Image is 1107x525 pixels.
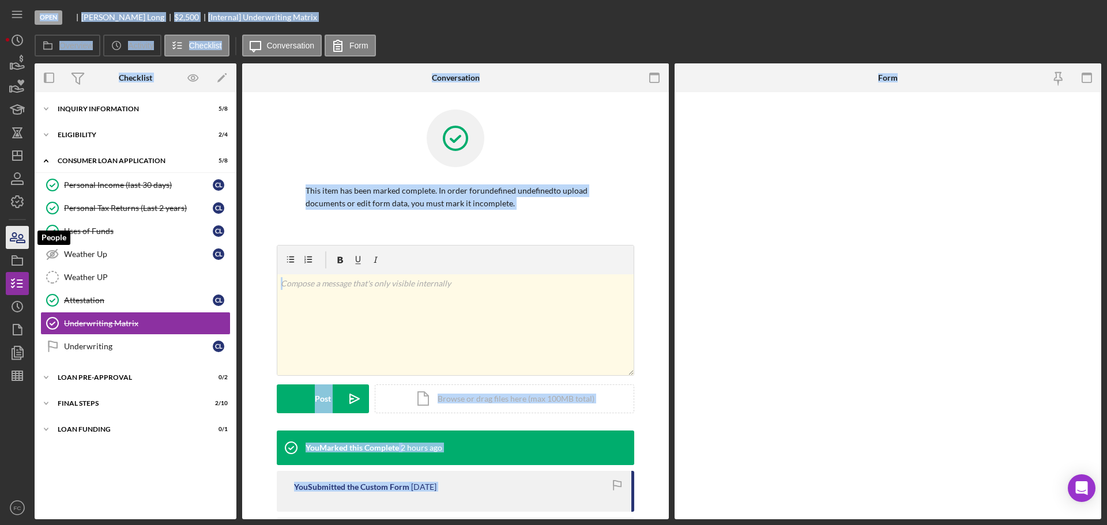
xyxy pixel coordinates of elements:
[174,12,199,22] span: $2,500
[64,296,213,305] div: Attestation
[213,179,224,191] div: C L
[401,443,442,452] time: 2025-10-06 14:48
[35,35,100,56] button: Overview
[208,13,317,22] div: [Internal] Underwriting Matrix
[349,41,368,50] label: Form
[58,157,199,164] div: Consumer Loan Application
[40,266,231,289] a: Weather UP
[267,41,315,50] label: Conversation
[207,400,228,407] div: 2 / 10
[40,312,231,335] a: Underwriting Matrix
[59,41,93,50] label: Overview
[119,73,152,82] div: Checklist
[58,400,199,407] div: FINAL STEPS
[277,384,369,413] button: Post
[58,374,199,381] div: Loan Pre-Approval
[64,250,213,259] div: Weather Up
[64,180,213,190] div: Personal Income (last 30 days)
[213,341,224,352] div: C L
[411,482,436,492] time: 2025-10-03 13:50
[207,157,228,164] div: 5 / 8
[207,105,228,112] div: 5 / 8
[81,13,174,22] div: [PERSON_NAME] Long
[878,73,898,82] div: Form
[64,273,230,282] div: Weather UP
[40,173,231,197] a: Personal Income (last 30 days)CL
[64,342,213,351] div: Underwriting
[40,220,231,243] a: Uses of FundsCL
[6,496,29,519] button: FC
[64,203,213,213] div: Personal Tax Returns (Last 2 years)
[213,202,224,214] div: C L
[207,131,228,138] div: 2 / 4
[306,184,605,210] p: This item has been marked complete. In order for undefined undefined to upload documents or edit ...
[242,35,322,56] button: Conversation
[40,197,231,220] a: Personal Tax Returns (Last 2 years)CL
[1068,474,1095,502] div: Open Intercom Messenger
[315,384,331,413] div: Post
[40,335,231,358] a: UnderwritingCL
[40,289,231,312] a: AttestationCL
[432,73,480,82] div: Conversation
[35,10,62,25] div: Open
[64,226,213,236] div: Uses of Funds
[306,443,399,452] div: You Marked this Complete
[64,319,230,328] div: Underwriting Matrix
[58,426,199,433] div: Loan Funding
[213,294,224,306] div: C L
[128,41,153,50] label: Activity
[294,482,409,492] div: You Submitted the Custom Form
[207,426,228,433] div: 0 / 1
[213,225,224,237] div: C L
[207,374,228,381] div: 0 / 2
[58,131,199,138] div: Eligibility
[164,35,229,56] button: Checklist
[14,505,21,511] text: FC
[189,41,222,50] label: Checklist
[103,35,161,56] button: Activity
[325,35,376,56] button: Form
[213,248,224,260] div: C L
[40,243,231,266] a: Weather UpCL
[58,105,199,112] div: Inquiry Information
